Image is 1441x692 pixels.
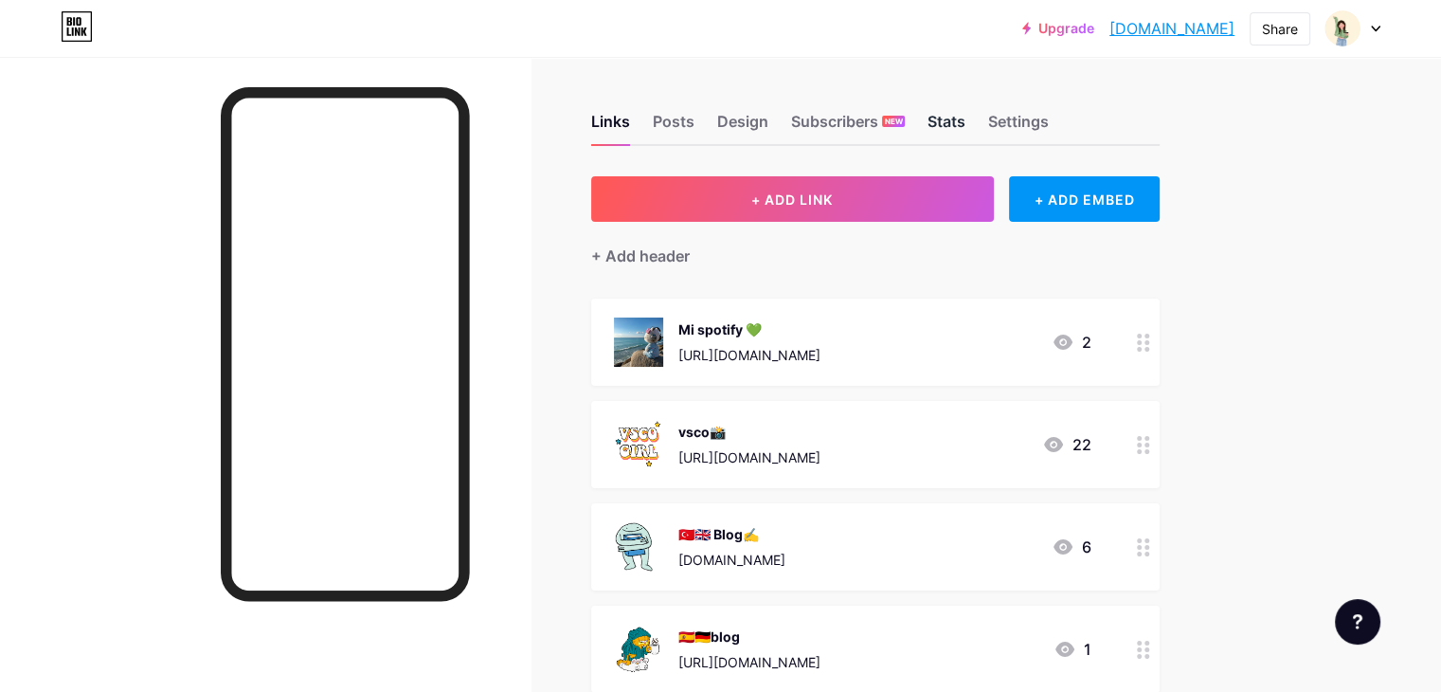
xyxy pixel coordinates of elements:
a: Upgrade [1022,21,1094,36]
img: 🇹🇷🇬🇧 Blog✍ [614,522,663,572]
button: + ADD LINK [591,176,994,222]
div: 2 [1052,331,1091,354]
div: [URL][DOMAIN_NAME] [678,447,820,467]
div: Design [717,110,768,144]
div: Mi spotify 💚 [678,319,820,339]
div: Links [591,110,630,144]
div: 22 [1042,433,1091,456]
div: [URL][DOMAIN_NAME] [678,652,820,672]
div: Stats [928,110,965,144]
img: vsco📸 [614,420,663,469]
div: 🇪🇸🇩🇪blog [678,627,820,646]
img: 🇪🇸🇩🇪blog [614,625,663,674]
div: Subscribers [791,110,905,144]
div: + ADD EMBED [1009,176,1160,222]
img: Mi spotify 💚 [614,318,663,367]
div: Settings [988,110,1049,144]
div: [URL][DOMAIN_NAME] [678,345,820,365]
span: NEW [885,116,903,127]
div: + Add header [591,245,690,267]
div: [DOMAIN_NAME] [678,550,785,570]
div: Share [1262,19,1298,39]
div: Posts [653,110,694,144]
div: 🇹🇷🇬🇧 Blog✍ [678,524,785,544]
a: [DOMAIN_NAME] [1109,17,1234,40]
div: 6 [1052,536,1091,558]
div: vsco📸 [678,422,820,442]
img: elifesecgin [1324,10,1360,46]
span: + ADD LINK [751,191,833,208]
div: 1 [1054,638,1091,661]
